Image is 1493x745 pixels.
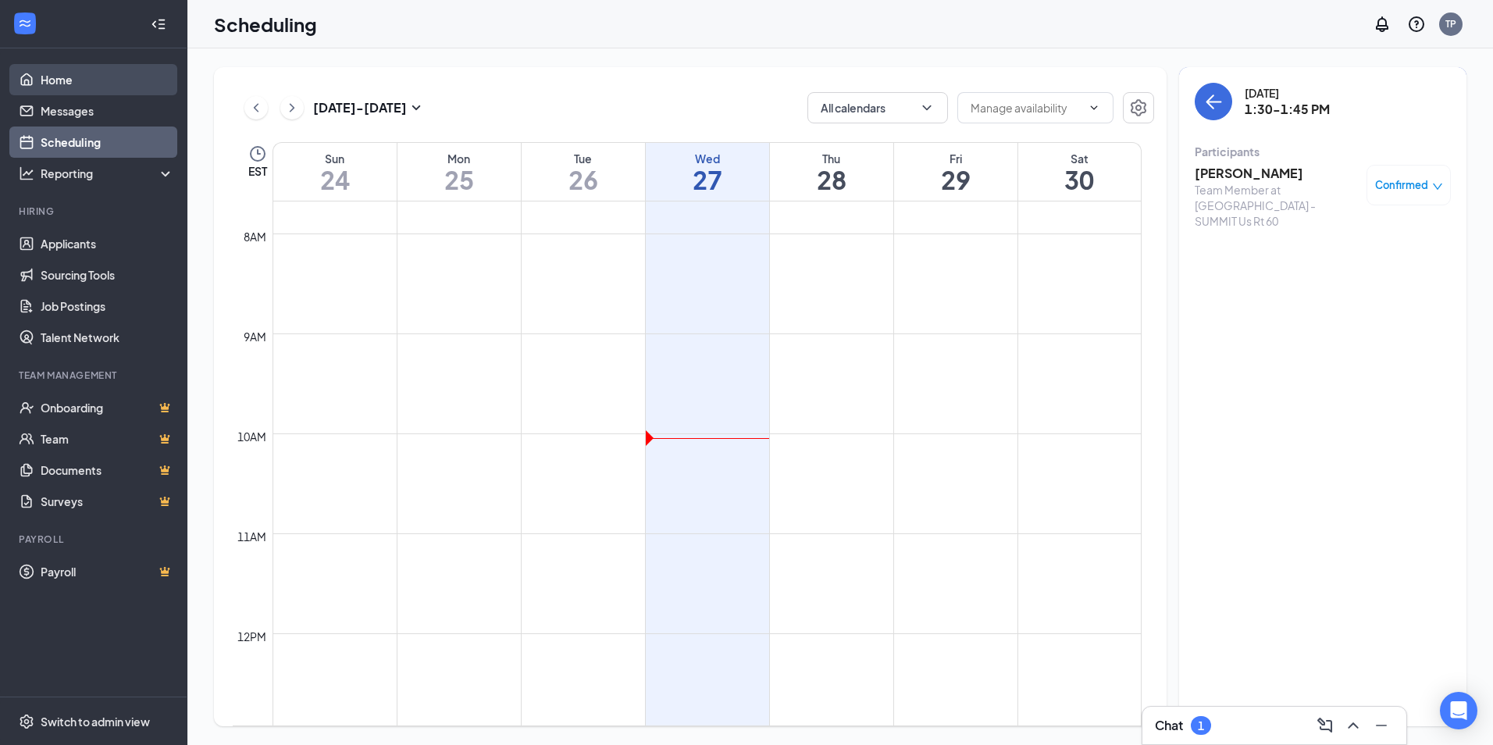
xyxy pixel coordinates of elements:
div: Sun [273,151,397,166]
a: OnboardingCrown [41,392,174,423]
a: SurveysCrown [41,486,174,517]
div: [DATE] [1245,85,1330,101]
h1: 24 [273,166,397,193]
svg: ChevronDown [919,100,935,116]
a: August 25, 2025 [397,143,521,201]
span: EST [248,163,267,179]
div: Fri [894,151,1017,166]
svg: Notifications [1373,15,1391,34]
div: Switch to admin view [41,714,150,729]
svg: Settings [19,714,34,729]
a: PayrollCrown [41,556,174,587]
button: ChevronRight [280,96,304,119]
div: Reporting [41,166,175,181]
h1: 27 [646,166,769,193]
button: ComposeMessage [1313,713,1338,738]
h3: 1:30-1:45 PM [1245,101,1330,118]
svg: ComposeMessage [1316,716,1334,735]
button: Settings [1123,92,1154,123]
div: Team Management [19,369,171,382]
a: August 24, 2025 [273,143,397,201]
div: Participants [1195,144,1451,159]
svg: ArrowLeft [1204,92,1223,111]
h1: Scheduling [214,11,317,37]
input: Manage availability [971,99,1081,116]
div: 9am [241,328,269,345]
svg: ChevronUp [1344,716,1363,735]
svg: Clock [248,144,267,163]
div: Hiring [19,205,171,218]
a: August 30, 2025 [1018,143,1142,201]
div: Sat [1018,151,1142,166]
h1: 30 [1018,166,1142,193]
svg: Settings [1129,98,1148,117]
a: August 28, 2025 [770,143,893,201]
div: Thu [770,151,893,166]
svg: Collapse [151,16,166,32]
div: TP [1445,17,1456,30]
a: TeamCrown [41,423,174,454]
a: August 26, 2025 [522,143,645,201]
div: Team Member at [GEOGRAPHIC_DATA] - SUMMIT Us Rt 60 [1195,182,1359,229]
svg: SmallChevronDown [407,98,426,117]
svg: ChevronLeft [248,98,264,117]
button: back-button [1195,83,1232,120]
button: All calendarsChevronDown [807,92,948,123]
svg: Minimize [1372,716,1391,735]
button: Minimize [1369,713,1394,738]
svg: WorkstreamLogo [17,16,33,31]
div: 8am [241,228,269,245]
a: Scheduling [41,127,174,158]
h3: Chat [1155,717,1183,734]
a: DocumentsCrown [41,454,174,486]
div: Wed [646,151,769,166]
div: 10am [234,428,269,445]
span: Confirmed [1375,177,1428,193]
div: 1 [1198,719,1204,733]
a: August 29, 2025 [894,143,1017,201]
h1: 25 [397,166,521,193]
h1: 28 [770,166,893,193]
div: Tue [522,151,645,166]
a: Talent Network [41,322,174,353]
button: ChevronUp [1341,713,1366,738]
a: Home [41,64,174,95]
svg: QuestionInfo [1407,15,1426,34]
h1: 29 [894,166,1017,193]
h1: 26 [522,166,645,193]
button: ChevronLeft [244,96,268,119]
a: Messages [41,95,174,127]
a: Applicants [41,228,174,259]
a: Sourcing Tools [41,259,174,291]
div: Mon [397,151,521,166]
div: 12pm [234,628,269,645]
svg: Analysis [19,166,34,181]
span: down [1432,181,1443,192]
h3: [PERSON_NAME] [1195,165,1359,182]
a: August 27, 2025 [646,143,769,201]
svg: ChevronRight [284,98,300,117]
svg: ChevronDown [1088,102,1100,114]
h3: [DATE] - [DATE] [313,99,407,116]
div: 11am [234,528,269,545]
a: Job Postings [41,291,174,322]
div: Payroll [19,533,171,546]
div: Open Intercom Messenger [1440,692,1477,729]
